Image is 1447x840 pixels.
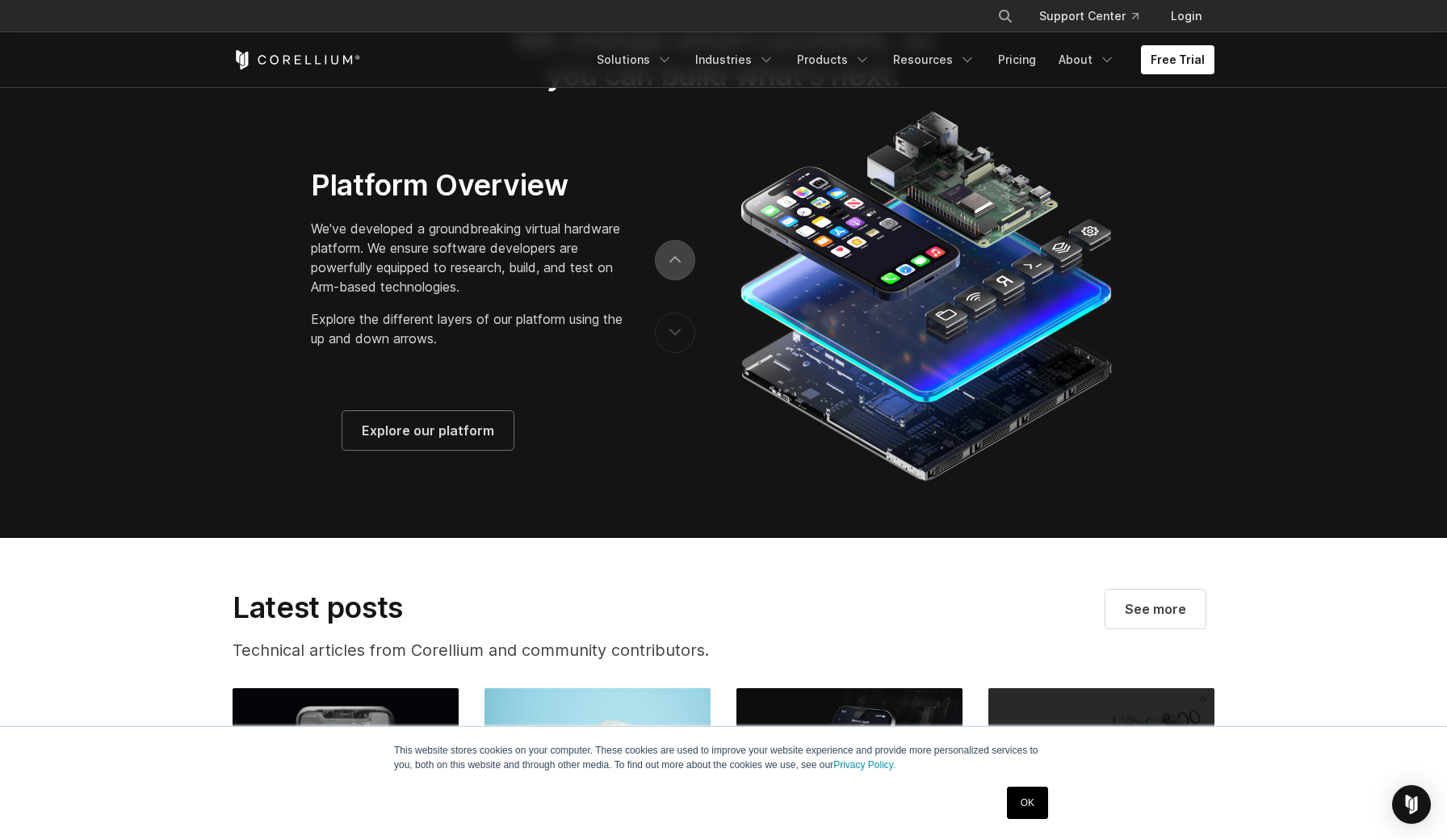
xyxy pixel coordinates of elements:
[883,45,985,74] a: Resources
[1158,2,1214,31] a: Login
[342,411,514,450] a: Explore our platform
[233,50,361,69] a: Corellium Home
[988,45,1046,74] a: Pricing
[655,240,695,280] button: next
[988,688,1214,829] img: How Stronger Security for Mobile OS Creates Challenges for Testing Applications
[233,590,783,625] h2: Latest posts
[1141,45,1214,74] a: Free Trial
[1049,45,1125,74] a: About
[732,107,1118,486] img: Corellium_Platform_RPI_Full_470
[311,167,623,203] h3: Platform Overview
[833,759,895,771] a: Privacy Policy.
[1007,787,1048,819] a: OK
[394,743,1053,772] p: This website stores cookies on your computer. These cookies are used to improve your website expe...
[1392,785,1431,824] div: Open Intercom Messenger
[1105,590,1206,628] a: Visit our blog
[978,2,1214,31] div: Navigation Menu
[311,309,623,348] p: Explore the different layers of our platform using the up and down arrows.
[362,421,494,440] span: Explore our platform
[686,45,784,74] a: Industries
[233,638,783,662] p: Technical articles from Corellium and community contributors.
[655,313,695,353] button: previous
[1125,599,1186,619] span: See more
[233,688,459,829] img: OWASP Mobile Security Testing: How Virtual Devices Catch What Top 10 Checks Miss
[1026,2,1151,31] a: Support Center
[991,2,1020,31] button: Search
[787,45,880,74] a: Products
[736,688,963,829] img: Corellium MATRIX: Automated MAST Testing for Mobile Security
[587,45,682,74] a: Solutions
[311,219,623,296] p: We've developed a groundbreaking virtual hardware platform. We ensure software developers are pow...
[484,688,711,829] img: Complete Guide: The Ins and Outs of Automated Mobile Application Security Testing
[587,45,1214,74] div: Navigation Menu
